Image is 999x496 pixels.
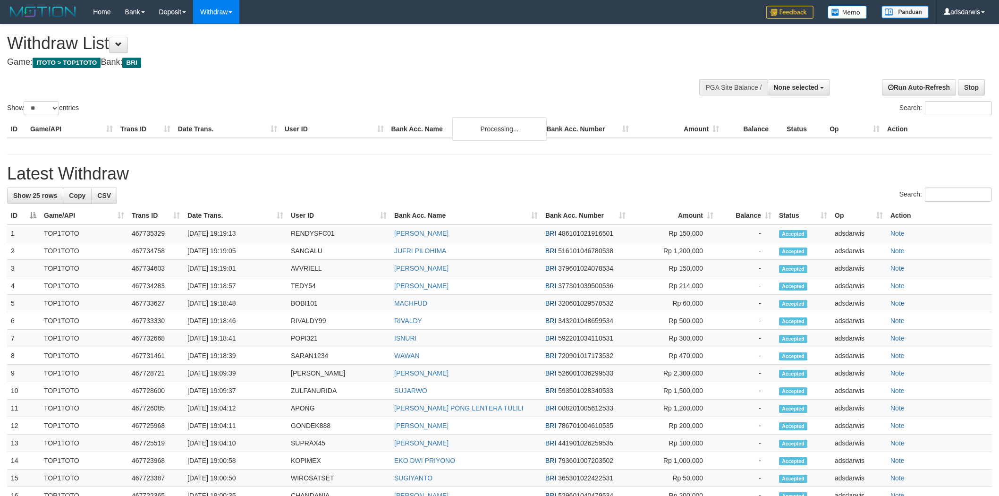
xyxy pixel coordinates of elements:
[717,207,775,224] th: Balance: activate to sort column ascending
[717,295,775,312] td: -
[717,365,775,382] td: -
[826,120,883,138] th: Op
[629,277,717,295] td: Rp 214,000
[128,295,184,312] td: 467733627
[883,120,992,138] th: Action
[7,400,40,417] td: 11
[7,365,40,382] td: 9
[184,330,287,347] td: [DATE] 19:18:41
[394,439,449,447] a: [PERSON_NAME]
[287,224,390,242] td: RENDYSFC01
[7,312,40,330] td: 6
[717,417,775,435] td: -
[779,422,807,430] span: Accepted
[633,120,723,138] th: Amount
[40,382,128,400] td: TOP1TOTO
[184,470,287,487] td: [DATE] 19:00:50
[779,352,807,360] span: Accepted
[545,474,556,482] span: BRI
[831,365,887,382] td: adsdarwis
[184,260,287,277] td: [DATE] 19:19:01
[184,295,287,312] td: [DATE] 19:18:48
[122,58,141,68] span: BRI
[887,207,992,224] th: Action
[7,470,40,487] td: 15
[717,470,775,487] td: -
[890,299,905,307] a: Note
[545,299,556,307] span: BRI
[545,369,556,377] span: BRI
[394,387,427,394] a: SUJARWO
[558,369,613,377] span: Copy 526001036299533 to clipboard
[7,58,657,67] h4: Game: Bank:
[128,347,184,365] td: 467731461
[629,224,717,242] td: Rp 150,000
[545,334,556,342] span: BRI
[287,260,390,277] td: AVVRIELL
[831,312,887,330] td: adsdarwis
[394,299,427,307] a: MACHFUD
[890,387,905,394] a: Note
[128,382,184,400] td: 467728600
[40,295,128,312] td: TOP1TOTO
[287,365,390,382] td: [PERSON_NAME]
[287,417,390,435] td: GONDEK888
[779,405,807,413] span: Accepted
[128,470,184,487] td: 467723387
[545,457,556,464] span: BRI
[629,452,717,470] td: Rp 1,000,000
[40,400,128,417] td: TOP1TOTO
[629,382,717,400] td: Rp 1,500,000
[558,352,613,359] span: Copy 720901017173532 to clipboard
[40,242,128,260] td: TOP1TOTO
[128,417,184,435] td: 467725968
[388,120,543,138] th: Bank Acc. Name
[184,435,287,452] td: [DATE] 19:04:10
[831,470,887,487] td: adsdarwis
[629,330,717,347] td: Rp 300,000
[40,312,128,330] td: TOP1TOTO
[69,192,85,199] span: Copy
[831,295,887,312] td: adsdarwis
[174,120,281,138] th: Date Trans.
[828,6,867,19] img: Button%20Memo.svg
[925,188,992,202] input: Search:
[7,188,63,204] a: Show 25 rows
[558,387,613,394] span: Copy 593501028340533 to clipboard
[779,248,807,256] span: Accepted
[629,365,717,382] td: Rp 2,300,000
[890,352,905,359] a: Note
[33,58,101,68] span: ITOTO > TOP1TOTO
[128,277,184,295] td: 467734283
[287,295,390,312] td: BOBI101
[128,435,184,452] td: 467725519
[394,474,432,482] a: SUGIYANTO
[890,230,905,237] a: Note
[7,382,40,400] td: 10
[558,334,613,342] span: Copy 592201034110531 to clipboard
[890,422,905,429] a: Note
[783,120,826,138] th: Status
[779,457,807,465] span: Accepted
[91,188,117,204] a: CSV
[558,317,613,325] span: Copy 343201048659534 to clipboard
[7,295,40,312] td: 5
[831,207,887,224] th: Op: activate to sort column ascending
[287,330,390,347] td: POPI321
[629,417,717,435] td: Rp 200,000
[7,260,40,277] td: 3
[766,6,813,19] img: Feedback.jpg
[890,247,905,255] a: Note
[394,457,455,464] a: EKO DWI PRIYONO
[7,224,40,242] td: 1
[7,34,657,53] h1: Withdraw List
[779,265,807,273] span: Accepted
[394,422,449,429] a: [PERSON_NAME]
[831,277,887,295] td: adsdarwis
[40,452,128,470] td: TOP1TOTO
[558,457,613,464] span: Copy 793601007203502 to clipboard
[128,242,184,260] td: 467734758
[287,312,390,330] td: RIVALDY99
[40,224,128,242] td: TOP1TOTO
[779,230,807,238] span: Accepted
